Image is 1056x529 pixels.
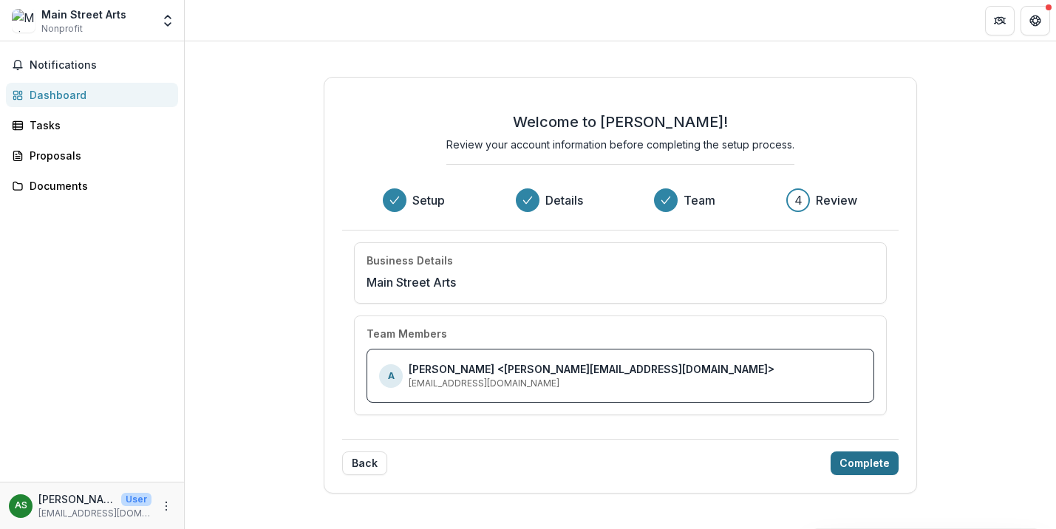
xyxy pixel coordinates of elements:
h2: Welcome to [PERSON_NAME]! [513,113,728,131]
button: Open entity switcher [157,6,178,35]
div: Main Street Arts [41,7,126,22]
h3: Team [684,191,715,209]
p: [PERSON_NAME] <[PERSON_NAME][EMAIL_ADDRESS][DOMAIN_NAME]> [409,361,774,377]
p: [EMAIL_ADDRESS][DOMAIN_NAME] [409,377,559,390]
div: Tasks [30,117,166,133]
a: Tasks [6,113,178,137]
p: Review your account information before completing the setup process. [446,137,794,152]
button: Back [342,451,387,475]
h3: Review [816,191,857,209]
button: Get Help [1021,6,1050,35]
p: [EMAIL_ADDRESS][DOMAIN_NAME] [38,507,151,520]
h3: Details [545,191,583,209]
p: [PERSON_NAME] [38,491,115,507]
img: Main Street Arts [12,9,35,33]
p: Main Street Arts [367,273,456,291]
div: Dashboard [30,87,166,103]
a: Documents [6,174,178,198]
a: Dashboard [6,83,178,107]
h4: Team Members [367,328,447,341]
button: Complete [831,451,899,475]
div: Progress [383,188,857,212]
h4: Business Details [367,255,453,267]
button: More [157,497,175,515]
button: Partners [985,6,1015,35]
div: Documents [30,178,166,194]
div: Ashley Storrow [15,501,27,511]
button: Notifications [6,53,178,77]
div: Proposals [30,148,166,163]
p: User [121,493,151,506]
span: Nonprofit [41,22,83,35]
a: Proposals [6,143,178,168]
div: 4 [794,191,803,209]
span: Notifications [30,59,172,72]
p: A [388,369,395,383]
h3: Setup [412,191,445,209]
